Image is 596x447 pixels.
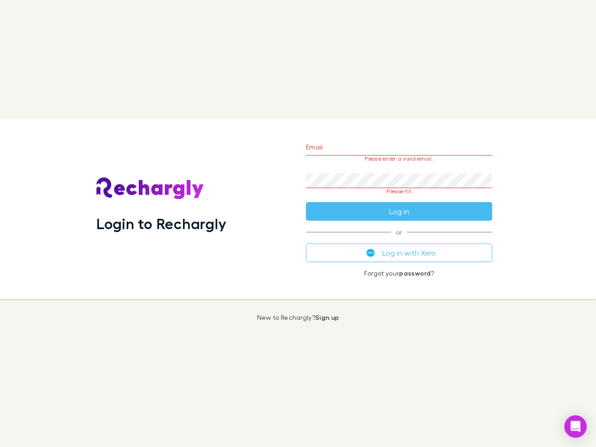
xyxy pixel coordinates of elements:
a: password [399,269,431,277]
img: Xero's logo [366,249,375,257]
h1: Login to Rechargly [96,215,226,232]
p: Please fill [306,188,492,195]
img: Rechargly's Logo [96,177,204,200]
a: Sign up [315,313,339,321]
button: Log in with Xero [306,244,492,262]
div: Open Intercom Messenger [564,415,587,438]
button: Log in [306,202,492,221]
p: Forgot your ? [306,270,492,277]
p: Please enter a valid email. [306,156,492,162]
p: New to Rechargly? [257,314,339,321]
